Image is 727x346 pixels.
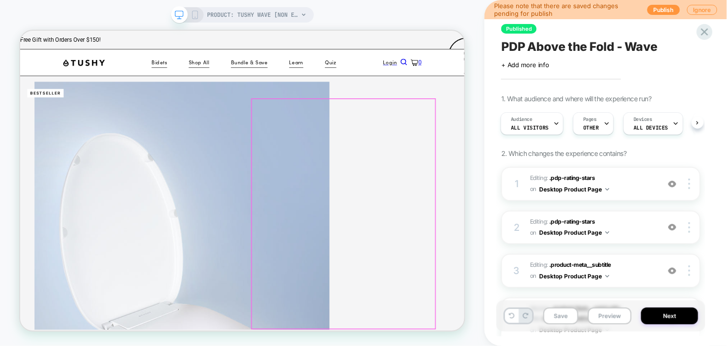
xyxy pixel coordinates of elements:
span: .pdp-rating-stars [549,174,595,181]
button: Preview [588,308,632,324]
button: Publish [647,5,680,15]
span: Pages [583,116,597,123]
img: down arrow [606,188,610,191]
span: Editing : [530,260,655,282]
span: .pdp-rating-stars [549,218,595,225]
span: 2. Which changes the experience contains? [501,149,626,157]
img: close [689,179,691,189]
button: Next [641,308,698,324]
span: All Visitors [511,124,549,131]
span: PDP Above the Fold - Wave [501,39,658,54]
span: PRODUCT: TUSHY Wave [non electric bidet] [208,7,299,23]
span: OTHER [583,124,599,131]
a: Bundle & Save [281,37,330,48]
img: TUSHY [58,38,113,48]
span: on [530,227,536,238]
img: check_7b2f5c4f-cd87-4185-8239-490e47957035.png [571,10,619,58]
img: close [689,265,691,276]
img: close [689,222,691,233]
button: Save [543,308,578,324]
img: down arrow [606,275,610,277]
span: .product-meta__subtitle [549,261,611,268]
a: Learn [359,37,378,48]
p: Login [485,37,503,48]
span: + Add more info [501,61,549,69]
img: crossed eye [669,267,677,275]
div: 2 [512,219,521,236]
span: 1. What audience and where will the experience run? [501,95,651,103]
span: on [530,271,536,281]
a: Search [508,39,516,48]
button: Desktop Product Page [539,227,610,239]
a: Shop All [225,37,253,48]
div: 3 [512,262,521,279]
span: Editing : [530,216,655,239]
img: crossed eye [669,223,677,231]
img: down arrow [606,231,610,234]
span: on [530,184,536,194]
span: ALL DEVICES [634,124,668,131]
p: BESTSELLER [10,78,58,89]
span: Devices [634,116,652,123]
button: Desktop Product Page [539,183,610,195]
a: Login [485,31,503,54]
button: Ignore [687,5,717,15]
button: Desktop Product Page [539,270,610,282]
cart-count: 0 [531,38,535,47]
img: crossed eye [669,180,677,188]
span: Editing : [530,173,655,195]
div: 1 [512,175,521,192]
span: Published [501,24,537,34]
a: Cart [521,38,535,47]
span: Audience [511,116,532,123]
a: Bidets [175,37,196,48]
a: Quiz [406,37,422,48]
